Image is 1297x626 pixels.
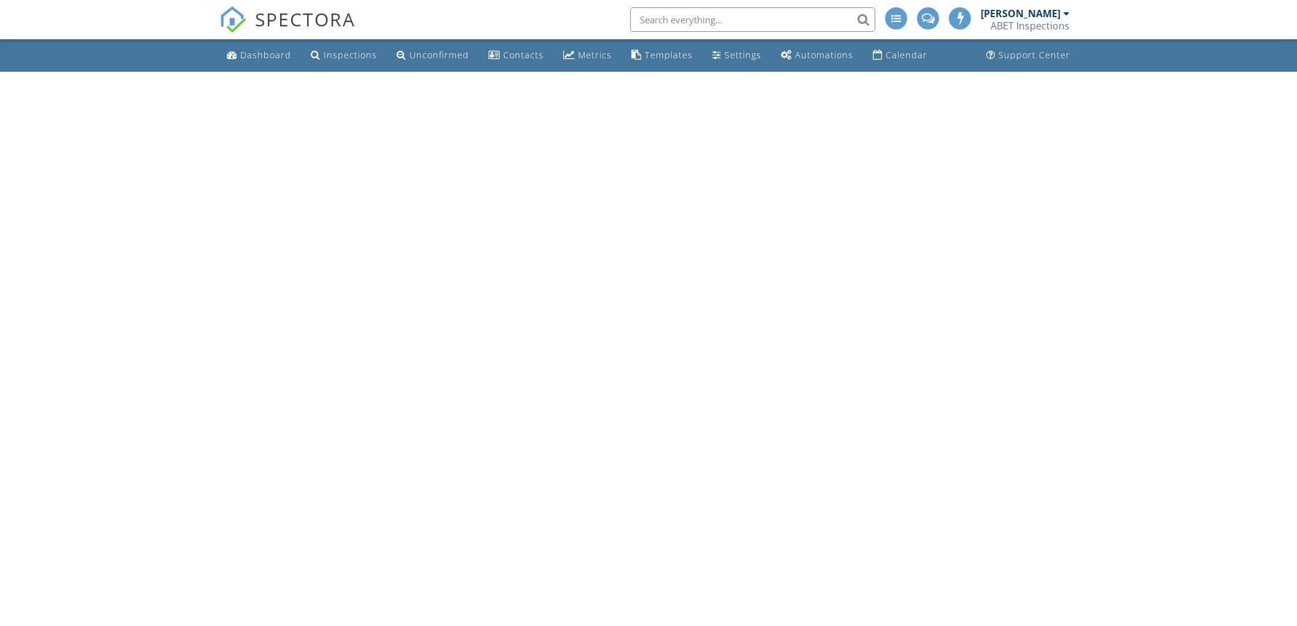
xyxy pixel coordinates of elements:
[484,44,549,67] a: Contacts
[324,49,377,61] div: Inspections
[219,17,356,42] a: SPECTORA
[219,6,246,33] img: The Best Home Inspection Software - Spectora
[868,44,932,67] a: Calendar
[645,49,693,61] div: Templates
[409,49,469,61] div: Unconfirmed
[558,44,617,67] a: Metrics
[630,7,875,32] input: Search everything...
[981,44,1075,67] a: Support Center
[626,44,698,67] a: Templates
[392,44,474,67] a: Unconfirmed
[578,49,612,61] div: Metrics
[981,7,1060,20] div: [PERSON_NAME]
[795,49,853,61] div: Automations
[503,49,544,61] div: Contacts
[222,44,296,67] a: Dashboard
[707,44,766,67] a: Settings
[776,44,858,67] a: Automations (Advanced)
[998,49,1070,61] div: Support Center
[240,49,291,61] div: Dashboard
[886,49,927,61] div: Calendar
[306,44,382,67] a: Inspections
[255,6,356,32] span: SPECTORA
[991,20,1070,32] div: ABET Inspections
[725,49,761,61] div: Settings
